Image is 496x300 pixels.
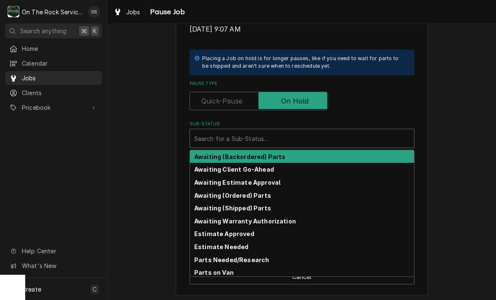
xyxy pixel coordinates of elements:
span: Create [22,286,41,293]
span: Calendar [22,59,98,68]
a: Go to Pricebook [5,101,102,114]
span: C [92,285,97,294]
strong: Awaiting Estimate Approval [194,179,280,186]
span: [DATE] 9:07 AM [190,25,241,33]
div: Placing a Job on hold is for longer pauses, like if you need to wait for parts to be shipped and ... [202,55,406,70]
div: On The Rock Services's Avatar [8,6,19,18]
a: Jobs [110,5,144,19]
div: RB [88,6,100,18]
div: O [8,6,19,18]
span: Pricebook [22,103,85,112]
span: Jobs [22,74,98,82]
div: On The Rock Services [22,8,84,16]
strong: Awaiting Warranty Authorization [194,218,296,225]
a: Clients [5,86,102,100]
span: Help Center [22,247,97,255]
strong: Awaiting (Backordered) Parts [194,153,285,160]
span: Clients [22,88,98,97]
strong: Parts on Van [194,269,234,276]
div: Ray Beals's Avatar [88,6,100,18]
label: Pause Type [190,80,414,87]
strong: Awaiting Client Go-Ahead [194,166,274,173]
div: Last Started/Resumed On [190,16,414,34]
a: Go to Help Center [5,244,102,258]
strong: Estimate Needed [194,243,248,250]
strong: Awaiting (Ordered) Parts [194,192,271,199]
span: K [93,27,97,35]
strong: Awaiting (Shipped) Parts [194,204,271,212]
button: Cancel [190,269,414,284]
span: Home [22,44,98,53]
span: Jobs [126,8,140,16]
div: Pause Type [190,80,414,110]
span: ⌘ [81,27,87,35]
span: What's New [22,261,97,270]
span: Search anything [20,27,66,35]
a: Jobs [5,71,102,85]
strong: Estimate Approved [194,230,254,237]
a: Calendar [5,56,102,70]
span: Pause Job [148,6,185,18]
a: Home [5,42,102,56]
strong: Parts Needed/Research [194,256,269,263]
button: Search anything⌘K [5,24,102,38]
label: Sub-Status [190,121,414,127]
span: Last Started/Resumed On [190,24,414,35]
div: Sub-Status [190,121,414,148]
a: Go to What's New [5,259,102,273]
